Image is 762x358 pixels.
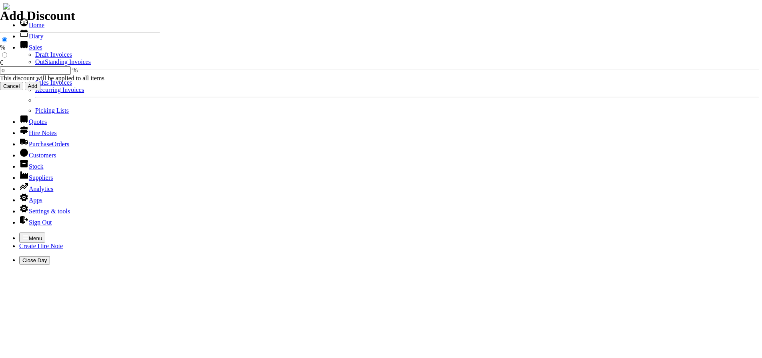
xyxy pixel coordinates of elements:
a: Create Hire Note [19,243,63,249]
a: Hire Notes [19,129,57,136]
li: Suppliers [19,170,759,181]
li: Hire Notes [19,125,759,137]
ul: Sales [19,51,759,114]
a: Sign Out [19,219,52,226]
a: Customers [19,152,56,159]
a: Analytics [19,185,53,192]
button: Menu [19,233,45,243]
a: Settings & tools [19,208,70,215]
a: Apps [19,197,42,203]
button: Close Day [19,256,50,265]
li: Sales [19,40,759,114]
a: Quotes [19,118,47,125]
a: Picking Lists [35,107,69,114]
a: Stock [19,163,43,170]
span: % [72,67,78,74]
a: Suppliers [19,174,53,181]
input: Add [25,82,41,90]
input: % [2,37,7,42]
a: PurchaseOrders [19,141,69,147]
li: Stock [19,159,759,170]
input: € [2,52,7,58]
